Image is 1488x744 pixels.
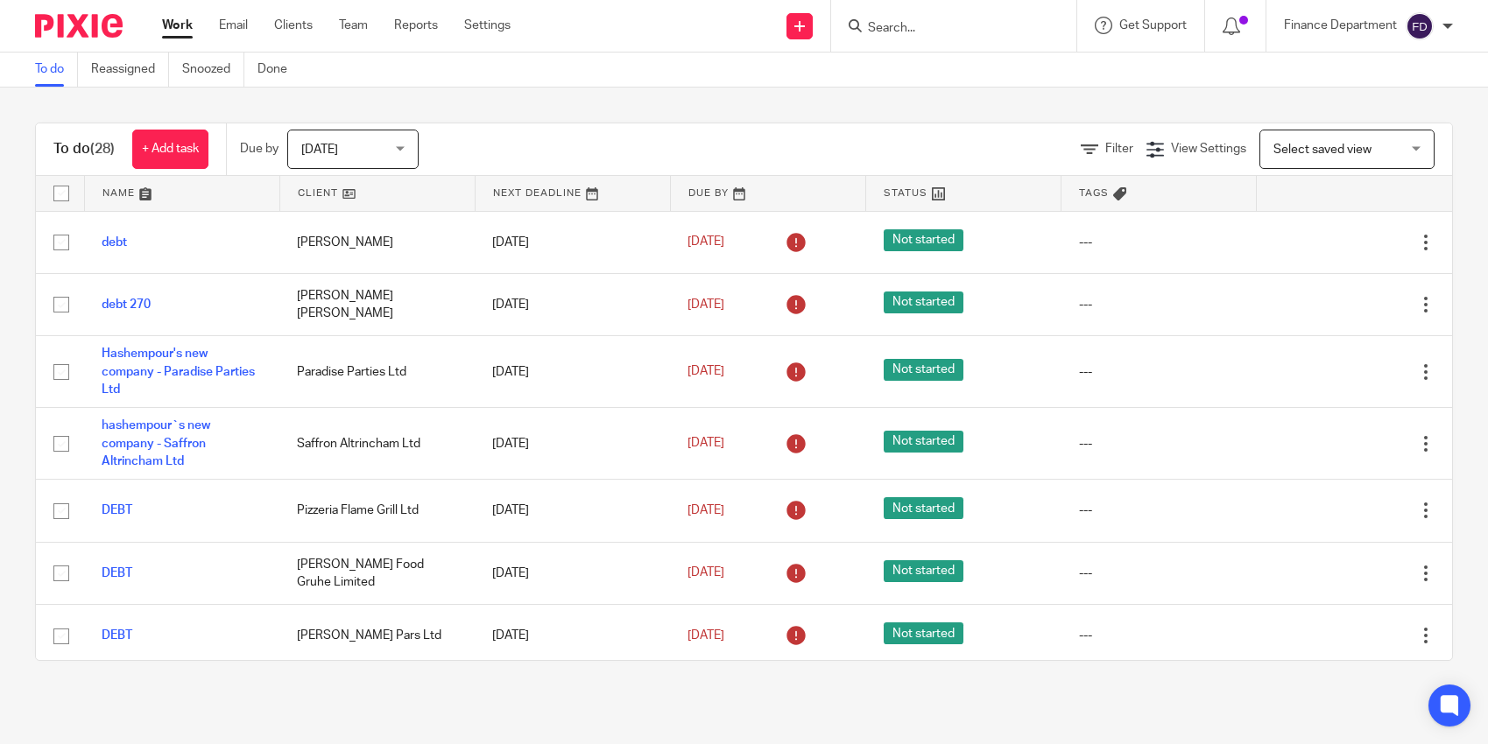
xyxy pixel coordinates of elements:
[274,17,313,34] a: Clients
[279,408,475,480] td: Saffron Altrincham Ltd
[162,17,193,34] a: Work
[884,229,963,251] span: Not started
[1079,627,1239,644] div: ---
[688,236,724,249] span: [DATE]
[464,17,511,34] a: Settings
[91,53,169,87] a: Reassigned
[1079,502,1239,519] div: ---
[102,629,132,642] a: DEBT
[475,408,670,480] td: [DATE]
[90,142,115,156] span: (28)
[279,605,475,667] td: [PERSON_NAME] Pars Ltd
[1273,144,1372,156] span: Select saved view
[884,431,963,453] span: Not started
[688,298,724,311] span: [DATE]
[688,438,724,450] span: [DATE]
[475,336,670,408] td: [DATE]
[102,298,151,311] a: debt 270
[257,53,300,87] a: Done
[53,140,115,158] h1: To do
[279,336,475,408] td: Paradise Parties Ltd
[1079,296,1239,313] div: ---
[35,14,123,38] img: Pixie
[279,211,475,273] td: [PERSON_NAME]
[102,236,127,249] a: debt
[475,480,670,542] td: [DATE]
[884,560,963,582] span: Not started
[1406,12,1434,40] img: svg%3E
[182,53,244,87] a: Snoozed
[475,211,670,273] td: [DATE]
[102,567,132,579] a: DEBT
[475,273,670,335] td: [DATE]
[102,504,132,516] a: DEBT
[219,17,248,34] a: Email
[279,542,475,604] td: [PERSON_NAME] Food Gruhe Limited
[884,291,963,313] span: Not started
[1079,565,1239,582] div: ---
[884,622,963,644] span: Not started
[279,273,475,335] td: [PERSON_NAME] [PERSON_NAME]
[1079,188,1109,198] span: Tags
[394,17,438,34] a: Reports
[1119,19,1187,32] span: Get Support
[102,419,210,467] a: hashempour`s new company - Saffron Altrincham Ltd
[688,504,724,516] span: [DATE]
[688,567,724,579] span: [DATE]
[1171,143,1246,155] span: View Settings
[475,605,670,667] td: [DATE]
[884,497,963,519] span: Not started
[1079,435,1239,453] div: ---
[1079,234,1239,251] div: ---
[475,542,670,604] td: [DATE]
[1284,17,1397,34] p: Finance Department
[688,366,724,378] span: [DATE]
[1079,363,1239,381] div: ---
[688,629,724,642] span: [DATE]
[240,140,279,158] p: Due by
[279,480,475,542] td: Pizzeria Flame Grill Ltd
[1105,143,1133,155] span: Filter
[301,144,338,156] span: [DATE]
[339,17,368,34] a: Team
[102,347,255,396] a: Hashempour's new company - Paradise Parties Ltd
[866,21,1024,37] input: Search
[884,359,963,381] span: Not started
[132,130,208,169] a: + Add task
[35,53,78,87] a: To do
